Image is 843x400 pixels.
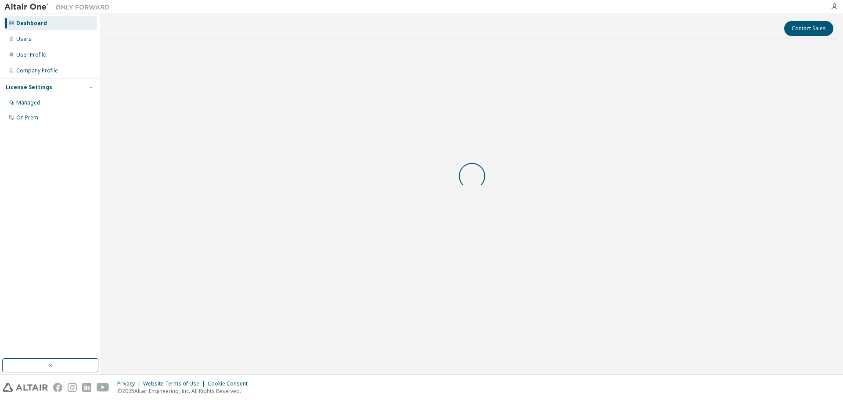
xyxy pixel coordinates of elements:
img: Altair One [4,3,114,11]
img: instagram.svg [68,383,77,392]
div: Dashboard [16,20,47,27]
img: facebook.svg [53,383,62,392]
button: Contact Sales [784,21,833,36]
img: linkedin.svg [82,383,91,392]
div: Company Profile [16,67,58,74]
img: altair_logo.svg [3,383,48,392]
img: youtube.svg [97,383,109,392]
div: Privacy [117,380,143,387]
div: Website Terms of Use [143,380,208,387]
div: On Prem [16,114,38,121]
div: Users [16,36,32,43]
div: User Profile [16,51,46,58]
div: License Settings [6,84,52,91]
div: Cookie Consent [208,380,253,387]
p: © 2025 Altair Engineering, Inc. All Rights Reserved. [117,387,253,395]
div: Managed [16,99,40,106]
